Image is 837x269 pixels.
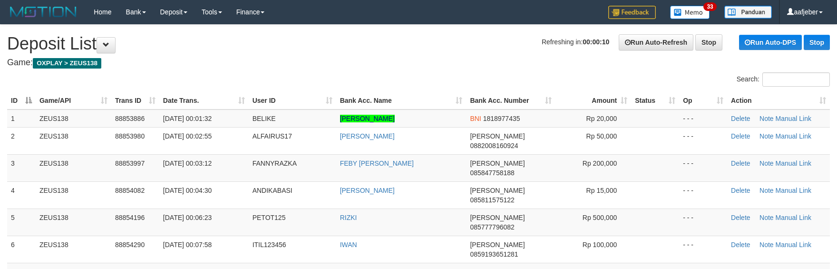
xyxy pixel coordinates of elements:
[470,241,525,249] span: [PERSON_NAME]
[679,92,727,110] th: Op: activate to sort column ascending
[679,110,727,128] td: - - -
[115,115,145,122] span: 88853886
[583,38,609,46] strong: 00:00:10
[759,159,774,167] a: Note
[703,2,716,11] span: 33
[731,214,750,221] a: Delete
[36,154,111,181] td: ZEUS138
[679,181,727,209] td: - - -
[759,241,774,249] a: Note
[115,241,145,249] span: 88854290
[115,159,145,167] span: 88853997
[695,34,722,50] a: Stop
[340,115,395,122] a: [PERSON_NAME]
[679,154,727,181] td: - - -
[759,187,774,194] a: Note
[631,92,679,110] th: Status: activate to sort column ascending
[163,187,212,194] span: [DATE] 00:04:30
[253,187,292,194] span: ANDIKABASI
[470,214,525,221] span: [PERSON_NAME]
[115,214,145,221] span: 88854196
[340,132,395,140] a: [PERSON_NAME]
[7,209,36,236] td: 5
[542,38,609,46] span: Refreshing in:
[776,241,812,249] a: Manual Link
[159,92,249,110] th: Date Trans.: activate to sort column ascending
[7,34,830,53] h1: Deposit List
[163,159,212,167] span: [DATE] 00:03:12
[7,58,830,68] h4: Game:
[776,132,812,140] a: Manual Link
[7,5,79,19] img: MOTION_logo.png
[776,214,812,221] a: Manual Link
[470,132,525,140] span: [PERSON_NAME]
[115,187,145,194] span: 88854082
[7,181,36,209] td: 4
[731,241,750,249] a: Delete
[249,92,336,110] th: User ID: activate to sort column ascending
[759,132,774,140] a: Note
[776,159,812,167] a: Manual Link
[7,236,36,263] td: 6
[340,214,357,221] a: RIZKI
[670,6,710,19] img: Button%20Memo.svg
[608,6,656,19] img: Feedback.jpg
[36,92,111,110] th: Game/API: activate to sort column ascending
[759,115,774,122] a: Note
[470,115,481,122] span: BNI
[340,187,395,194] a: [PERSON_NAME]
[36,209,111,236] td: ZEUS138
[7,127,36,154] td: 2
[336,92,467,110] th: Bank Acc. Name: activate to sort column ascending
[7,92,36,110] th: ID: activate to sort column descending
[804,35,830,50] a: Stop
[163,132,212,140] span: [DATE] 00:02:55
[731,187,750,194] a: Delete
[679,236,727,263] td: - - -
[583,214,617,221] span: Rp 500,000
[466,92,555,110] th: Bank Acc. Number: activate to sort column ascending
[619,34,693,50] a: Run Auto-Refresh
[253,115,276,122] span: BELIKE
[739,35,802,50] a: Run Auto-DPS
[253,214,286,221] span: PETOT125
[483,115,520,122] span: Copy 1818977435 to clipboard
[679,209,727,236] td: - - -
[163,214,212,221] span: [DATE] 00:06:23
[470,196,514,204] span: Copy 085811575122 to clipboard
[583,241,617,249] span: Rp 100,000
[470,187,525,194] span: [PERSON_NAME]
[253,159,297,167] span: FANNYRAZKA
[36,236,111,263] td: ZEUS138
[7,154,36,181] td: 3
[759,214,774,221] a: Note
[36,110,111,128] td: ZEUS138
[470,169,514,177] span: Copy 085847758188 to clipboard
[340,159,414,167] a: FEBY [PERSON_NAME]
[163,241,212,249] span: [DATE] 00:07:58
[115,132,145,140] span: 88853980
[253,132,292,140] span: ALFAIRUS17
[470,223,514,231] span: Copy 085777796082 to clipboard
[724,6,772,19] img: panduan.png
[36,181,111,209] td: ZEUS138
[586,132,617,140] span: Rp 50,000
[776,115,812,122] a: Manual Link
[470,142,518,149] span: Copy 0882008160924 to clipboard
[762,72,830,87] input: Search:
[679,127,727,154] td: - - -
[555,92,631,110] th: Amount: activate to sort column ascending
[253,241,286,249] span: ITIL123456
[776,187,812,194] a: Manual Link
[470,159,525,167] span: [PERSON_NAME]
[731,159,750,167] a: Delete
[731,132,750,140] a: Delete
[470,250,518,258] span: Copy 0859193651281 to clipboard
[727,92,830,110] th: Action: activate to sort column ascending
[163,115,212,122] span: [DATE] 00:01:32
[33,58,101,69] span: OXPLAY > ZEUS138
[111,92,159,110] th: Trans ID: activate to sort column ascending
[583,159,617,167] span: Rp 200,000
[7,110,36,128] td: 1
[586,187,617,194] span: Rp 15,000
